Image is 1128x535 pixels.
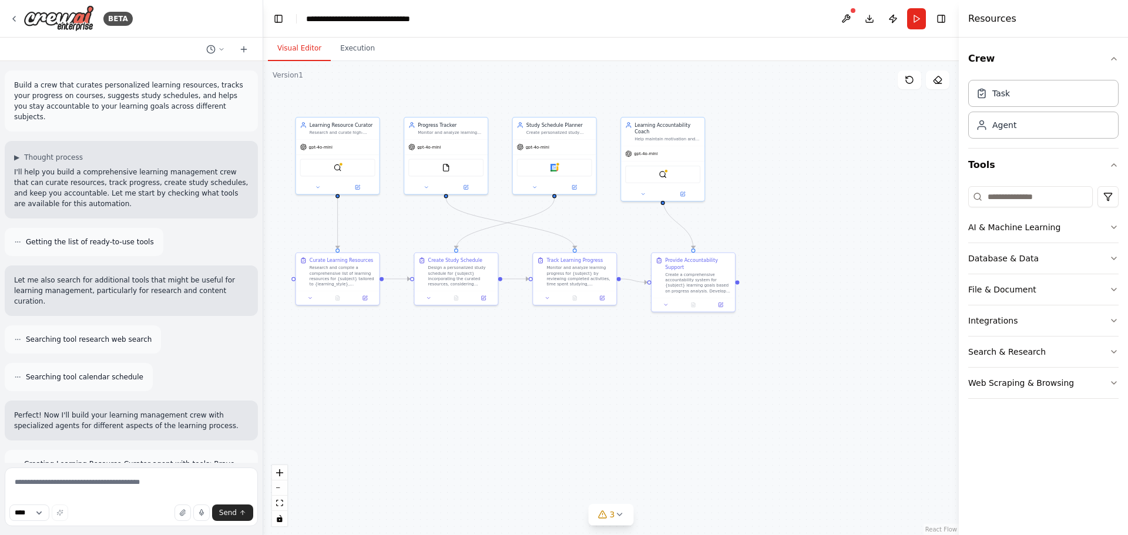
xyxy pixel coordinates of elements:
[26,237,154,247] span: Getting the list of ready-to-use tools
[353,294,377,302] button: Open in side panel
[272,465,287,526] div: React Flow controls
[272,465,287,480] button: zoom in
[272,511,287,526] button: toggle interactivity
[968,315,1018,327] div: Integrations
[663,190,701,198] button: Open in side panel
[968,212,1119,243] button: AI & Machine Learning
[546,257,603,264] div: Track Learning Progress
[272,480,287,496] button: zoom out
[24,459,249,478] span: Creating Learning Resource Curator agent with tools: Brave Web Search the internet
[384,275,410,282] g: Edge from 458f34a9-207f-4ca7-9a39-f68e28c62284 to 4de094da-9293-47b2-a9fa-de9d35a48330
[414,253,498,306] div: Create Study ScheduleDesign a personalized study schedule for {subject} incorporating the curated...
[272,496,287,511] button: fit view
[442,294,471,302] button: No output available
[234,42,253,56] button: Start a new chat
[174,504,191,521] button: Upload files
[968,75,1119,148] div: Crew
[428,265,494,287] div: Design a personalized study schedule for {subject} incorporating the curated resources, consideri...
[968,284,1036,295] div: File & Document
[526,122,592,129] div: Study Schedule Planner
[651,253,736,312] div: Provide Accountability SupportCreate a comprehensive accountability system for {subject} learning...
[933,11,949,27] button: Hide right sidebar
[442,198,578,248] g: Edge from 57c450d1-5c79-4dae-8019-6931e13557b3 to e50fd57c-d4e1-4d2b-871c-d219ea1260d0
[418,130,484,135] div: Monitor and analyze learning progress for {subject}, tracking completed modules, time spent, quiz...
[659,198,696,248] g: Edge from fdb988f4-31cf-4efe-b2ea-442f1f85c94c to e5b37ec5-e868-4858-9d75-f7e17a5f4a96
[968,305,1119,336] button: Integrations
[219,508,237,517] span: Send
[621,275,647,285] g: Edge from e50fd57c-d4e1-4d2b-871c-d219ea1260d0 to e5b37ec5-e868-4858-9d75-f7e17a5f4a96
[103,12,133,26] div: BETA
[418,122,484,129] div: Progress Tracker
[555,183,593,191] button: Open in side panel
[273,70,303,80] div: Version 1
[659,170,667,179] img: SerplyWebSearchTool
[620,117,705,201] div: Learning Accountability CoachHelp maintain motivation and accountability for {subject} learning g...
[532,253,617,306] div: Track Learning ProgressMonitor and analyze learning progress for {subject} by reviewing completed...
[334,164,342,172] img: BraveSearchTool
[665,272,731,294] div: Create a comprehensive accountability system for {subject} learning goals based on progress analy...
[968,253,1039,264] div: Database & Data
[968,221,1060,233] div: AI & Machine Learning
[526,144,549,150] span: gpt-4o-mini
[202,42,230,56] button: Switch to previous chat
[331,36,384,61] button: Execution
[550,164,559,172] img: Google Calendar
[23,5,94,32] img: Logo
[14,410,249,431] p: Perfect! Now I'll build your learning management crew with specialized agents for different aspec...
[24,153,83,162] span: Thought process
[968,243,1119,274] button: Database & Data
[52,504,68,521] button: Improve this prompt
[546,265,612,287] div: Monitor and analyze learning progress for {subject} by reviewing completed activities, time spent...
[992,119,1016,131] div: Agent
[428,257,482,264] div: Create Study Schedule
[634,151,657,156] span: gpt-4o-mini
[442,164,450,172] img: FileReadTool
[968,377,1074,389] div: Web Scraping & Browsing
[212,504,253,521] button: Send
[338,183,377,191] button: Open in side panel
[512,117,597,195] div: Study Schedule PlannerCreate personalized study schedules for {subject} based on {available_time}...
[296,253,380,306] div: Curate Learning ResourcesResearch and compile a comprehensive list of learning resources for {sub...
[193,504,210,521] button: Click to speak your automation idea
[14,153,83,162] button: ▶Thought process
[560,294,589,302] button: No output available
[968,181,1119,408] div: Tools
[610,509,615,520] span: 3
[968,346,1046,358] div: Search & Research
[268,36,331,61] button: Visual Editor
[310,265,375,287] div: Research and compile a comprehensive list of learning resources for {subject} tailored to {learni...
[968,12,1016,26] h4: Resources
[310,257,374,264] div: Curate Learning Resources
[968,368,1119,398] button: Web Scraping & Browsing
[968,42,1119,75] button: Crew
[306,13,410,25] nav: breadcrumb
[310,130,375,135] div: Research and curate high-quality, personalized learning resources for {subject} based on {learnin...
[334,198,341,248] g: Edge from 5ffc310d-48e8-45cb-aa52-2e3dc0ea5d7b to 458f34a9-207f-4ca7-9a39-f68e28c62284
[14,275,249,307] p: Let me also search for additional tools that might be useful for learning management, particularl...
[968,274,1119,305] button: File & Document
[26,372,143,382] span: Searching tool calendar schedule
[634,136,700,142] div: Help maintain motivation and accountability for {subject} learning goals by creating check-in sys...
[14,167,249,209] p: I'll help you build a comprehensive learning management crew that can curate resources, track pro...
[589,504,634,526] button: 3
[679,301,708,309] button: No output available
[590,294,614,302] button: Open in side panel
[502,275,529,282] g: Edge from 4de094da-9293-47b2-a9fa-de9d35a48330 to e50fd57c-d4e1-4d2b-871c-d219ea1260d0
[665,257,731,271] div: Provide Accountability Support
[323,294,352,302] button: No output available
[404,117,488,195] div: Progress TrackerMonitor and analyze learning progress for {subject}, tracking completed modules, ...
[309,144,333,150] span: gpt-4o-mini
[417,144,441,150] span: gpt-4o-mini
[472,294,495,302] button: Open in side panel
[26,335,152,344] span: Searching tool research web search
[296,117,380,195] div: Learning Resource CuratorResearch and curate high-quality, personalized learning resources for {s...
[270,11,287,27] button: Hide left sidebar
[14,80,249,122] p: Build a crew that curates personalized learning resources, tracks your progress on courses, sugge...
[634,122,700,135] div: Learning Accountability Coach
[709,301,733,309] button: Open in side panel
[14,153,19,162] span: ▶
[968,337,1119,367] button: Search & Research
[310,122,375,129] div: Learning Resource Curator
[968,149,1119,181] button: Tools
[925,526,957,533] a: React Flow attribution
